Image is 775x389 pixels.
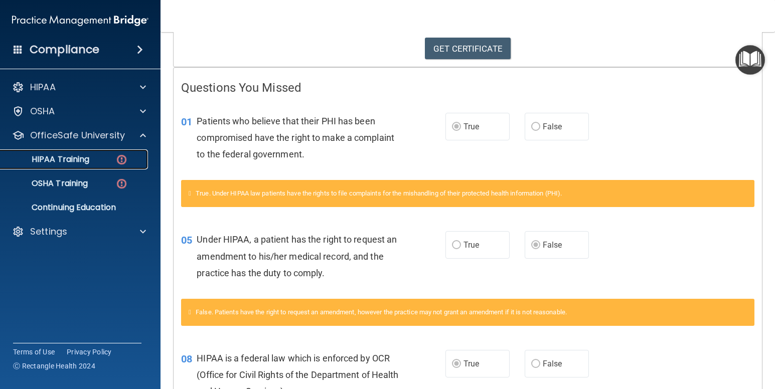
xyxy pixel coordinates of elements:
[115,177,128,190] img: danger-circle.6113f641.png
[181,234,192,246] span: 05
[30,226,67,238] p: Settings
[12,226,146,238] a: Settings
[531,360,540,368] input: False
[7,178,88,188] p: OSHA Training
[12,105,146,117] a: OSHA
[67,347,112,357] a: Privacy Policy
[13,361,95,371] span: Ⓒ Rectangle Health 2024
[181,353,192,365] span: 08
[543,240,562,250] span: False
[543,359,562,368] span: False
[425,38,511,60] a: GET CERTIFICATE
[7,203,143,213] p: Continuing Education
[463,240,479,250] span: True
[181,116,192,128] span: 01
[463,122,479,131] span: True
[531,242,540,249] input: False
[197,116,394,159] span: Patients who believe that their PHI has been compromised have the right to make a complaint to th...
[13,347,55,357] a: Terms of Use
[452,123,461,131] input: True
[30,129,125,141] p: OfficeSafe University
[463,359,479,368] span: True
[12,129,146,141] a: OfficeSafe University
[30,81,56,93] p: HIPAA
[115,153,128,166] img: danger-circle.6113f641.png
[531,123,540,131] input: False
[12,81,146,93] a: HIPAA
[181,81,754,94] h4: Questions You Missed
[452,360,461,368] input: True
[452,242,461,249] input: True
[197,234,397,278] span: Under HIPAA, a patient has the right to request an amendment to his/her medical record, and the p...
[735,45,765,75] button: Open Resource Center
[30,43,99,57] h4: Compliance
[543,122,562,131] span: False
[196,308,567,316] span: False. Patients have the right to request an amendment, however the practice may not grant an ame...
[12,11,148,31] img: PMB logo
[196,189,562,197] span: True. Under HIPAA law patients have the rights to file complaints for the mishandling of their pr...
[30,105,55,117] p: OSHA
[7,154,89,164] p: HIPAA Training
